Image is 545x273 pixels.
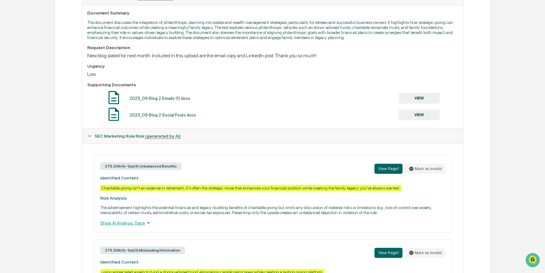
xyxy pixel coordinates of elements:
div: 🖐️ [6,80,11,85]
div: 275.206(4)-1(a)(4) Unbalanced Benefits [100,162,182,170]
iframe: Open customer support [525,252,542,269]
button: View Page1 [374,248,403,258]
a: 🖐️Preclearance [4,77,43,88]
div: Document Summary [87,10,458,15]
img: 1746055101610-c473b297-6a78-478c-a979-82029cc54cd1 [6,48,18,60]
p: The advertisement highlights the potential financial and legacy-building benefits of charitable g... [100,205,445,215]
span: Pylon [63,107,76,111]
button: Start new chat [107,50,115,58]
a: 🔎Data Lookup [4,89,42,100]
div: Request Description [87,45,458,50]
span: Data Lookup [13,91,40,98]
div: 2025_09 Blog 2 Social Posts.docx [130,112,196,117]
div: Supporting Documents [87,82,458,87]
a: Powered byPylon [44,106,76,111]
div: Low [87,71,458,77]
strong: Identified Content: [100,175,139,180]
div: Urgency [87,64,458,69]
div: Show AI Analysis Trace [100,219,445,226]
span: Attestations [52,79,78,86]
div: Start new chat [21,48,103,54]
p: How can we help? [6,13,115,23]
button: Mark as invalid [405,164,445,174]
button: VIEW [399,110,440,120]
a: 🗄️Attestations [43,77,81,88]
div: 🔎 [6,92,11,97]
u: (generated by AI) [145,134,181,139]
div: 2025_09 Blog 2 Emails (1).docx [130,96,190,101]
button: Mark as invalid [405,248,445,258]
div: We're available if you need us! [21,54,80,60]
img: Document Icon [106,90,122,105]
div: 🗄️ [46,80,51,85]
button: View Page1 [374,164,403,174]
div: SEC Marketing Rule Risk (generated by AI) [82,128,463,144]
div: Document Summary (generated by AI) [82,5,463,128]
strong: Identified Content: [100,259,139,264]
div: Charitable giving isn't an expense in retirement; it's often the strategic move that enhances you... [100,185,401,191]
span: Preclearance [13,79,41,86]
button: VIEW [399,93,440,104]
p: The document discusses the integration of philanthropic planning into estate and wealth managemen... [87,20,458,40]
span: SEC Marketing Rule Risk [95,134,181,139]
div: 275.206(4)-1(a)(3) Misleading Information [100,247,185,254]
img: Document Icon [106,106,122,122]
div: New blog slated for next month. Included in this upload are the email copy and LinkedIn post. Tha... [87,53,458,59]
strong: Risk Analysis: [100,196,128,201]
